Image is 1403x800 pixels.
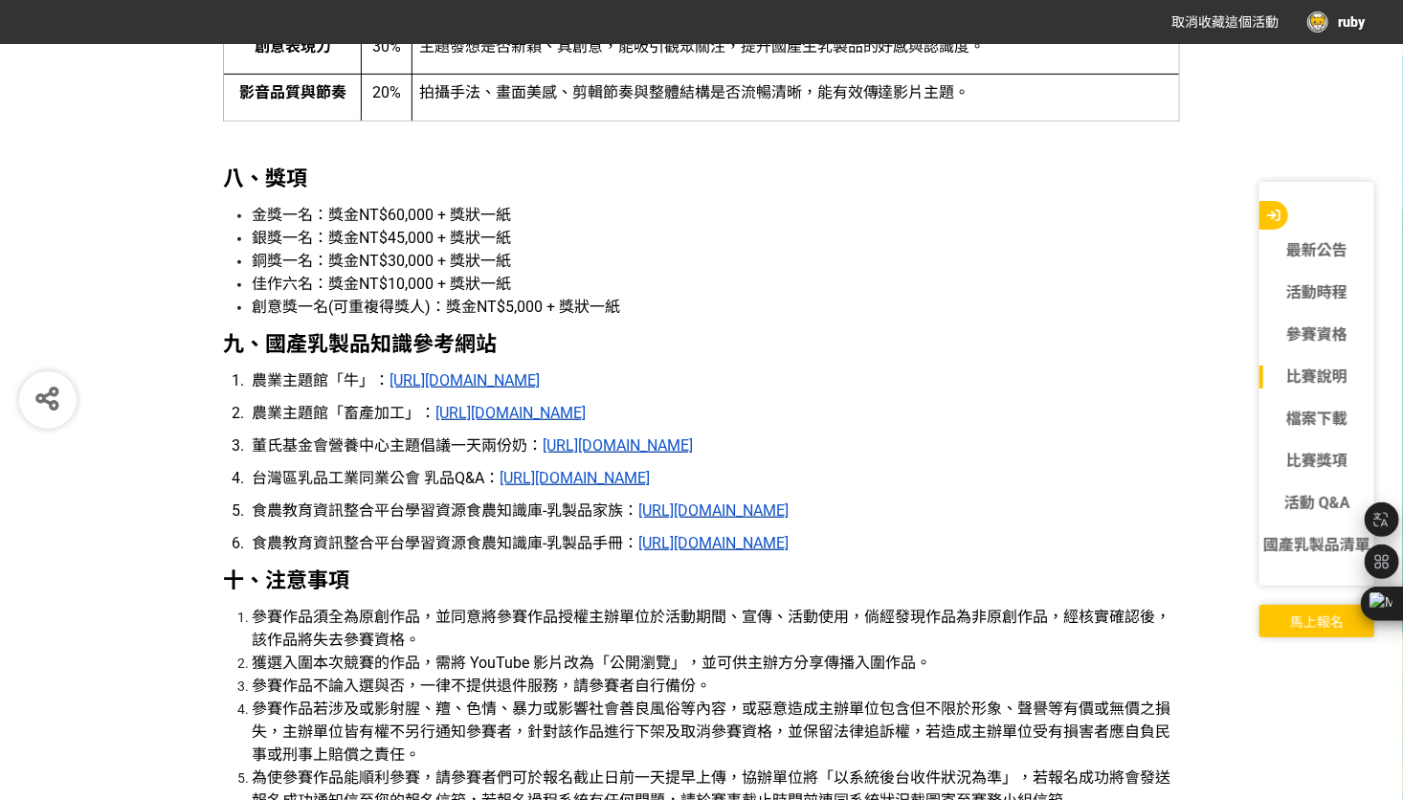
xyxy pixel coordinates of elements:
[1259,450,1374,473] a: 比賽獎項
[1290,614,1344,630] span: 馬上報名
[232,404,244,422] span: 2.
[638,503,789,519] a: [URL][DOMAIN_NAME]
[252,608,1170,649] span: 參賽作品須全為原創作品，並同意將參賽作品授權主辦單位於活動期間、宣傳、活動使用，倘經發現作品為非原創作品，經核實確認後，該作品將失去參賽資格。
[252,298,620,316] span: 創意獎一名(可重複得獎人)：獎金NT$5,000 + 獎狀一紙
[500,469,650,487] u: [URL][DOMAIN_NAME]
[1259,239,1374,262] a: 最新公告
[252,436,543,455] span: 董氏基金會營養中心主題倡議一天兩份奶：
[252,229,511,247] span: 銀獎一名：獎金NT$45,000 + 獎狀一紙
[1259,605,1374,637] button: 馬上報名
[252,469,500,487] span: 台灣區乳品工業同業公會 乳品Q&A：
[252,371,390,389] span: 農業主題館「牛」：
[252,275,511,293] span: 佳作六名：獎金NT$10,000 + 獎狀一紙
[543,436,693,455] u: [URL][DOMAIN_NAME]
[1259,281,1374,304] a: 活動時程
[500,471,650,486] a: [URL][DOMAIN_NAME]
[372,83,401,101] span: 20%
[252,700,1170,764] span: 參賽作品若涉及或影射腥、羶、色情、暴力或影響社會善良風俗等內容，或惡意造成主辦單位包含但不限於形象、聲譽等有價或無價之損失，主辦單位皆有權不另行通知參賽者，針對該作品進行下架及取消參賽資格，並保...
[252,534,638,552] span: 食農教育資訊整合平台學習資源食農知識庫-乳製品手冊：
[252,654,931,672] span: 獲選入圍本次競賽的作品，需將 YouTube 影片改為「公開瀏覽」，並可供主辦方分享傳播入圍作品。
[1171,14,1279,30] span: 取消收藏這個活動
[252,206,511,224] span: 金獎一名：獎金NT$60,000 + 獎狀一紙
[1259,366,1374,389] a: 比賽說明
[252,677,711,695] span: 參賽作品不論入選與否，一律不提供退件服務，請參賽者自行備份。
[435,406,586,421] a: [URL][DOMAIN_NAME]
[252,404,435,422] span: 農業主題館「畜產加工」：
[419,37,986,56] span: 主題發想是否新穎、具創意，能吸引觀眾關注，提升國產生乳製品的好感與認識度。
[1263,536,1370,554] span: 國產乳製品清單
[232,436,244,455] span: 3.
[232,469,244,487] span: 4.
[1259,408,1374,431] a: 檔案下載
[232,501,244,520] span: 5.
[419,83,970,101] span: 拍攝手法、畫面美感、剪輯節奏與整體結構是否流暢清晰，能有效傳達影片主題。
[1259,492,1374,515] a: 活動 Q&A
[252,501,638,520] span: 食農教育資訊整合平台學習資源食農知識庫-乳製品家族：
[638,534,789,552] u: [URL][DOMAIN_NAME]
[390,371,540,389] u: [URL][DOMAIN_NAME]
[638,536,789,551] a: [URL][DOMAIN_NAME]
[1259,534,1374,557] a: 國產乳製品清單
[232,371,244,389] span: 1.
[255,37,331,56] strong: 創意表現力
[223,568,349,592] strong: 十、注意事項
[252,252,511,270] span: 銅獎一名：獎金NT$30,000 + 獎狀一紙
[543,438,693,454] a: [URL][DOMAIN_NAME]
[390,373,540,389] a: [URL][DOMAIN_NAME]
[1259,323,1374,346] a: 參賽資格
[223,332,497,356] strong: 九、國產乳製品知識參考網站
[638,501,789,520] u: [URL][DOMAIN_NAME]
[372,37,401,56] span: 30%
[232,534,244,552] span: 6.
[223,167,307,190] strong: 八、獎項
[239,83,346,101] strong: 影音品質與節奏
[435,404,586,422] u: [URL][DOMAIN_NAME]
